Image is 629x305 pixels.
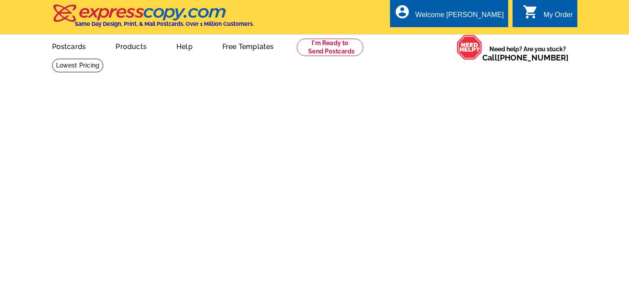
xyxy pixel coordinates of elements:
[75,21,254,27] h4: Same Day Design, Print, & Mail Postcards. Over 1 Million Customers.
[523,10,573,21] a: shopping_cart My Order
[523,4,538,20] i: shopping_cart
[38,35,100,56] a: Postcards
[497,53,569,62] a: [PHONE_NUMBER]
[102,35,161,56] a: Products
[457,35,482,60] img: help
[52,11,254,27] a: Same Day Design, Print, & Mail Postcards. Over 1 Million Customers.
[415,11,504,23] div: Welcome [PERSON_NAME]
[208,35,288,56] a: Free Templates
[482,53,569,62] span: Call
[162,35,207,56] a: Help
[544,11,573,23] div: My Order
[394,4,410,20] i: account_circle
[482,45,573,62] span: Need help? Are you stuck?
